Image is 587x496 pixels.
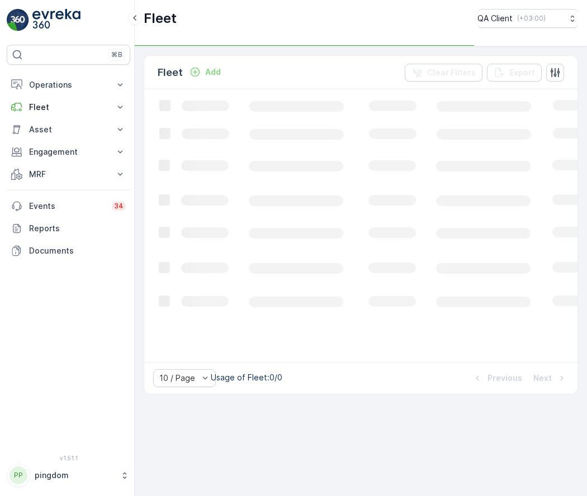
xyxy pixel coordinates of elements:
[29,169,108,180] p: MRF
[487,64,542,82] button: Export
[158,65,183,80] p: Fleet
[114,202,124,211] p: 34
[10,466,27,484] div: PP
[533,373,552,384] p: Next
[405,64,482,82] button: Clear Filters
[477,9,578,28] button: QA Client(+03:00)
[7,464,130,487] button: PPpingdom
[29,102,108,113] p: Fleet
[7,9,29,31] img: logo
[211,372,282,383] p: Usage of Fleet : 0/0
[7,455,130,461] span: v 1.51.1
[29,146,108,158] p: Engagement
[144,9,177,27] p: Fleet
[487,373,522,384] p: Previous
[427,67,476,78] p: Clear Filters
[471,371,523,385] button: Previous
[29,245,126,256] p: Documents
[517,14,546,23] p: ( +03:00 )
[7,163,130,185] button: MRF
[7,217,130,240] a: Reports
[7,240,130,262] a: Documents
[7,96,130,118] button: Fleet
[477,13,513,24] p: QA Client
[509,67,535,78] p: Export
[29,223,126,234] p: Reports
[7,118,130,141] button: Asset
[532,371,569,385] button: Next
[205,66,221,78] p: Add
[32,9,81,31] img: logo_light-DOdMpM7g.png
[185,65,225,79] button: Add
[35,470,115,481] p: pingdom
[29,201,105,212] p: Events
[111,50,122,59] p: ⌘B
[29,124,108,135] p: Asset
[7,195,130,217] a: Events34
[7,141,130,163] button: Engagement
[29,79,108,90] p: Operations
[7,74,130,96] button: Operations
